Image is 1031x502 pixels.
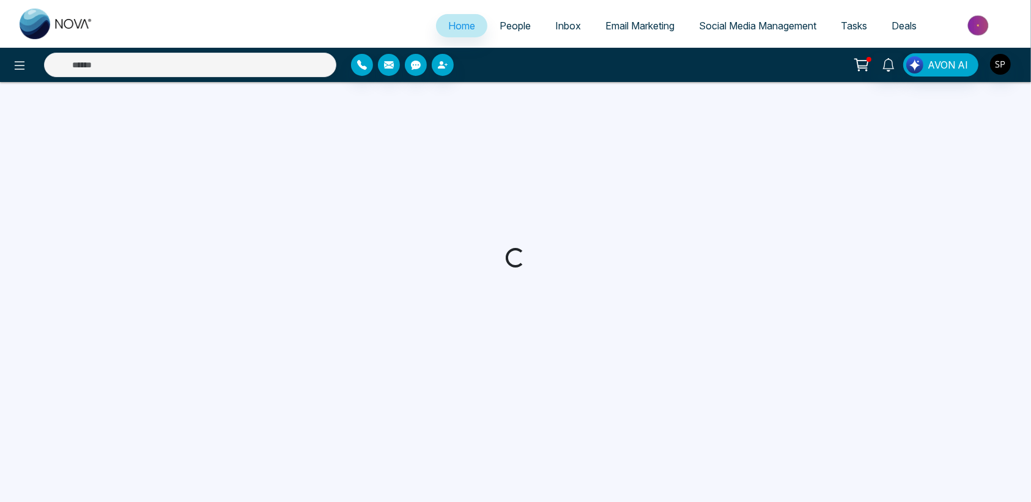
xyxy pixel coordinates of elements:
[892,20,917,32] span: Deals
[829,14,879,37] a: Tasks
[687,14,829,37] a: Social Media Management
[543,14,593,37] a: Inbox
[555,20,581,32] span: Inbox
[436,14,487,37] a: Home
[448,20,475,32] span: Home
[20,9,93,39] img: Nova CRM Logo
[879,14,929,37] a: Deals
[903,53,978,77] button: AVON AI
[500,20,531,32] span: People
[990,54,1011,75] img: User Avatar
[699,20,816,32] span: Social Media Management
[605,20,674,32] span: Email Marketing
[487,14,543,37] a: People
[593,14,687,37] a: Email Marketing
[906,56,923,73] img: Lead Flow
[935,12,1024,39] img: Market-place.gif
[928,58,968,72] span: AVON AI
[841,20,867,32] span: Tasks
